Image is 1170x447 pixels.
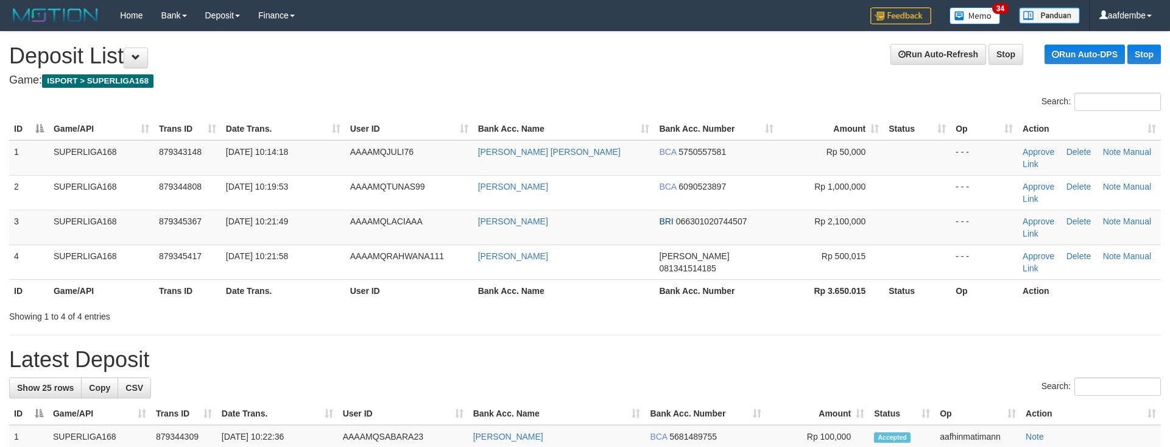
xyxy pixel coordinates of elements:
a: CSV [118,377,151,398]
td: - - - [951,210,1018,245]
th: Rp 3.650.015 [778,279,884,302]
a: Approve [1023,216,1054,226]
span: 879344808 [159,182,202,191]
td: 2 [9,175,49,210]
th: Date Trans. [221,279,345,302]
a: [PERSON_NAME] [478,251,548,261]
a: Stop [1127,45,1161,64]
span: Show 25 rows [17,383,74,393]
a: Note [1026,432,1044,442]
h1: Deposit List [9,44,1161,68]
span: Copy 5681489755 to clipboard [669,432,717,442]
span: Rp 1,000,000 [814,182,865,191]
a: Delete [1066,147,1091,157]
span: BRI [659,216,673,226]
th: Bank Acc. Name: activate to sort column ascending [468,402,646,425]
a: Show 25 rows [9,377,82,398]
th: Status [884,279,951,302]
a: Manual Link [1023,251,1151,273]
h4: Game: [9,74,1161,87]
span: [DATE] 10:21:58 [226,251,288,261]
td: SUPERLIGA168 [49,210,154,245]
a: Delete [1066,216,1091,226]
a: Approve [1023,251,1054,261]
th: ID: activate to sort column descending [9,402,48,425]
a: [PERSON_NAME] [478,182,548,191]
th: Op: activate to sort column ascending [935,402,1021,425]
img: panduan.png [1019,7,1080,24]
th: Action: activate to sort column ascending [1021,402,1161,425]
span: BCA [650,432,667,442]
a: Run Auto-DPS [1045,45,1125,64]
span: Rp 2,100,000 [814,216,865,226]
span: Accepted [874,432,911,443]
a: Approve [1023,182,1054,191]
th: User ID [345,279,473,302]
th: Trans ID [154,279,221,302]
a: Run Auto-Refresh [890,44,986,65]
td: - - - [951,245,1018,279]
a: Delete [1066,251,1091,261]
th: Game/API [49,279,154,302]
a: Copy [81,377,118,398]
span: 879343148 [159,147,202,157]
th: Status: activate to sort column ascending [884,118,951,140]
th: User ID: activate to sort column ascending [345,118,473,140]
a: Note [1103,182,1121,191]
th: Date Trans.: activate to sort column ascending [221,118,345,140]
th: Game/API: activate to sort column ascending [49,118,154,140]
span: CSV [125,383,143,393]
a: Note [1103,251,1121,261]
input: Search: [1074,377,1161,396]
th: Action [1018,279,1161,302]
th: Amount: activate to sort column ascending [778,118,884,140]
td: 3 [9,210,49,245]
img: Button%20Memo.svg [950,7,1001,24]
span: AAAAMQTUNAS99 [350,182,425,191]
td: SUPERLIGA168 [49,245,154,279]
td: SUPERLIGA168 [49,140,154,176]
th: ID: activate to sort column descending [9,118,49,140]
th: Trans ID: activate to sort column ascending [151,402,217,425]
th: Game/API: activate to sort column ascending [48,402,151,425]
a: [PERSON_NAME] [PERSON_NAME] [478,147,621,157]
label: Search: [1041,93,1161,111]
span: ISPORT > SUPERLIGA168 [42,74,153,88]
span: Copy 066301020744507 to clipboard [676,216,747,226]
a: Note [1103,216,1121,226]
span: Copy [89,383,110,393]
th: Op: activate to sort column ascending [951,118,1018,140]
a: Note [1103,147,1121,157]
a: Manual Link [1023,147,1151,169]
span: 34 [992,3,1009,14]
span: 879345417 [159,251,202,261]
span: [DATE] 10:19:53 [226,182,288,191]
label: Search: [1041,377,1161,396]
td: 1 [9,140,49,176]
th: Amount: activate to sort column ascending [766,402,869,425]
th: Bank Acc. Name [473,279,655,302]
span: Rp 500,015 [822,251,865,261]
img: Feedback.jpg [870,7,931,24]
span: AAAAMQRAHWANA111 [350,251,444,261]
th: Action: activate to sort column ascending [1018,118,1161,140]
h1: Latest Deposit [9,348,1161,372]
td: 4 [9,245,49,279]
span: BCA [659,182,676,191]
img: MOTION_logo.png [9,6,102,24]
th: User ID: activate to sort column ascending [338,402,468,425]
span: Rp 50,000 [826,147,866,157]
span: [DATE] 10:14:18 [226,147,288,157]
th: Bank Acc. Number: activate to sort column ascending [645,402,766,425]
td: SUPERLIGA168 [49,175,154,210]
span: 879345367 [159,216,202,226]
div: Showing 1 to 4 of 4 entries [9,306,478,323]
th: ID [9,279,49,302]
a: Delete [1066,182,1091,191]
input: Search: [1074,93,1161,111]
td: - - - [951,175,1018,210]
th: Trans ID: activate to sort column ascending [154,118,221,140]
th: Bank Acc. Number [654,279,778,302]
span: Copy 5750557581 to clipboard [678,147,726,157]
th: Date Trans.: activate to sort column ascending [217,402,338,425]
